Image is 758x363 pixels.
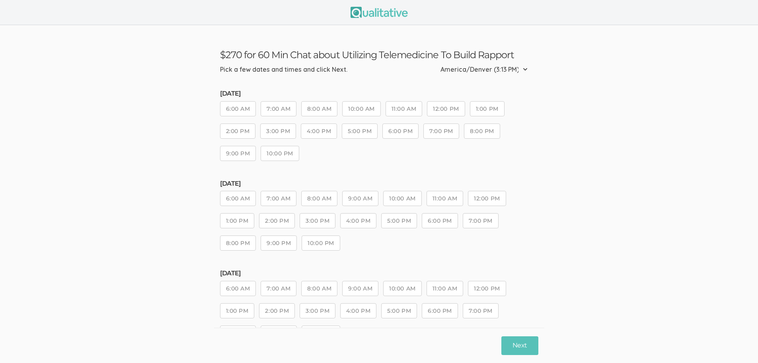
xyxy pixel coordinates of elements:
button: 9:00 PM [261,326,297,341]
button: 1:00 PM [220,303,255,318]
h3: $270 for 60 Min Chat about Utilizing Telemedicine To Build Rapport [220,49,538,61]
button: 6:00 PM [422,303,458,318]
button: 2:00 PM [220,124,256,139]
button: 11:00 AM [427,281,463,296]
button: 12:00 PM [468,281,506,296]
button: Next [501,336,538,355]
div: Pick a few dates and times and click Next. [220,65,347,74]
button: 11:00 AM [386,101,422,116]
h5: [DATE] [220,180,538,187]
button: 4:00 PM [340,213,376,228]
button: 12:00 PM [468,191,506,206]
button: 7:00 PM [423,124,459,139]
button: 8:00 AM [301,281,337,296]
button: 9:00 AM [342,281,378,296]
button: 8:00 PM [464,124,500,139]
button: 9:00 PM [261,235,297,251]
button: 10:00 PM [261,146,299,161]
h5: [DATE] [220,270,538,277]
button: 8:00 PM [220,235,256,251]
button: 10:00 PM [302,235,340,251]
button: 8:00 AM [301,191,337,206]
button: 3:00 PM [300,213,335,228]
button: 11:00 AM [427,191,463,206]
button: 7:00 PM [463,303,499,318]
button: 9:00 PM [220,146,256,161]
button: 6:00 AM [220,281,256,296]
button: 10:00 AM [383,281,421,296]
button: 2:00 PM [259,213,295,228]
button: 7:00 AM [261,191,296,206]
button: 10:00 PM [302,326,340,341]
button: 7:00 PM [463,213,499,228]
button: 8:00 AM [301,101,337,116]
h5: [DATE] [220,90,538,97]
button: 7:00 AM [261,281,296,296]
button: 3:00 PM [300,303,335,318]
button: 6:00 PM [422,213,458,228]
button: 5:00 PM [342,124,378,139]
button: 6:00 AM [220,191,256,206]
button: 5:00 PM [381,213,417,228]
button: 9:00 AM [342,191,378,206]
button: 7:00 AM [261,101,296,116]
button: 10:00 AM [342,101,380,116]
button: 2:00 PM [259,303,295,318]
button: 5:00 PM [381,303,417,318]
button: 1:00 PM [220,213,255,228]
button: 4:00 PM [340,303,376,318]
button: 6:00 PM [382,124,419,139]
button: 6:00 AM [220,101,256,116]
button: 8:00 PM [220,326,256,341]
button: 1:00 PM [470,101,505,116]
button: 12:00 PM [427,101,465,116]
button: 10:00 AM [383,191,421,206]
button: 3:00 PM [260,124,296,139]
button: 4:00 PM [301,124,337,139]
img: Qualitative [351,7,408,18]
